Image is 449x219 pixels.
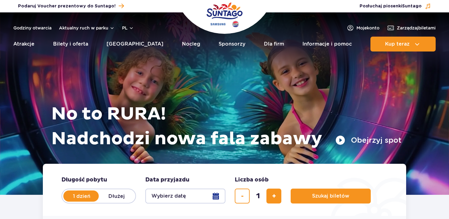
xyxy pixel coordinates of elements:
button: Kup teraz [370,37,436,51]
a: Sponsorzy [219,37,245,51]
a: Podaruj Voucher prezentowy do Suntago! [18,2,124,10]
button: pl [122,25,134,31]
input: liczba biletów [251,189,265,203]
a: Atrakcje [13,37,34,51]
span: Moje konto [356,25,379,31]
a: Bilety i oferta [53,37,88,51]
span: Zarządzaj biletami [397,25,436,31]
span: Data przyjazdu [145,176,189,184]
a: [GEOGRAPHIC_DATA] [107,37,163,51]
button: Posłuchaj piosenkiSuntago [360,3,431,9]
span: Podaruj Voucher prezentowy do Suntago! [18,3,116,9]
button: Aktualny ruch w parku [59,25,115,30]
button: Szukaj biletów [291,189,371,203]
button: dodaj bilet [266,189,281,203]
button: Obejrzyj spot [335,135,401,145]
label: 1 dzień [64,190,99,203]
button: Wybierz datę [145,189,225,203]
span: Szukaj biletów [312,193,349,199]
h1: No to RURA! Nadchodzi nowa fala zabawy [51,102,401,151]
span: Posłuchaj piosenki [360,3,422,9]
button: usuń bilet [235,189,250,203]
span: Kup teraz [385,41,410,47]
span: Suntago [402,4,422,8]
a: Mojekonto [347,24,379,32]
label: Dłużej [99,190,134,203]
form: Planowanie wizyty w Park of Poland [43,164,406,216]
span: Długość pobytu [61,176,107,184]
span: Liczba osób [235,176,269,184]
a: Nocleg [182,37,200,51]
a: Godziny otwarcia [13,25,52,31]
a: Informacje i pomoc [302,37,352,51]
a: Dla firm [264,37,284,51]
a: Zarządzajbiletami [387,24,436,32]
